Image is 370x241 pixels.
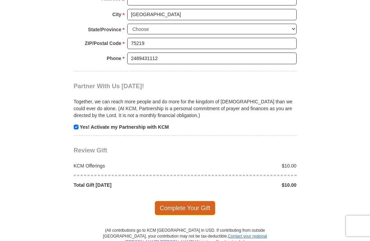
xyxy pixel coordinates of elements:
span: Partner With Us [DATE]! [74,83,144,90]
div: Total Gift [DATE] [70,182,185,188]
strong: Yes! Activate my Partnership with KCM [80,124,169,130]
span: Review Gift [74,147,107,154]
strong: Phone [107,54,121,63]
div: $10.00 [185,162,300,169]
p: Together, we can reach more people and do more for the kingdom of [DEMOGRAPHIC_DATA] than we coul... [74,98,297,119]
strong: State/Province [88,25,121,34]
div: $10.00 [185,182,300,188]
strong: City [112,10,121,19]
strong: ZIP/Postal Code [85,38,121,48]
span: Complete Your Gift [155,201,215,215]
div: KCM Offerings [70,162,185,169]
